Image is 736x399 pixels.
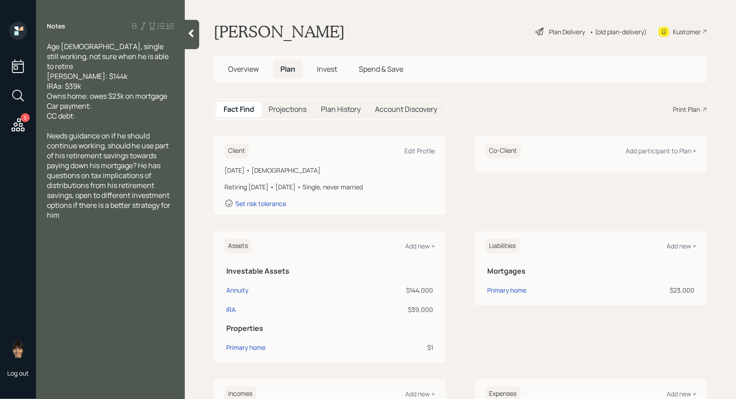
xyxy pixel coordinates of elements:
[214,22,345,41] h1: [PERSON_NAME]
[226,305,236,314] div: IRA
[673,27,701,37] div: Kustomer
[226,267,434,275] h5: Investable Assets
[9,340,27,358] img: treva-nostdahl-headshot.png
[47,131,172,220] span: Needs guidance on if he should continue working, should he use part of his retirement savings tow...
[224,105,254,114] h5: Fact Find
[488,267,695,275] h5: Mortgages
[626,147,696,155] div: Add participant to Plan +
[549,27,585,37] div: Plan Delivery
[406,390,435,398] div: Add new +
[47,41,170,121] span: Age [DEMOGRAPHIC_DATA], single still working, not sure when he is able to retire [PERSON_NAME]: $...
[224,165,435,175] div: [DATE] • [DEMOGRAPHIC_DATA]
[590,27,647,37] div: • (old plan-delivery)
[226,285,248,295] div: Annuity
[280,64,295,74] span: Plan
[405,147,435,155] div: Edit Profile
[47,22,65,31] label: Notes
[673,105,700,114] div: Print Plan
[614,285,695,295] div: $23,000
[7,369,29,377] div: Log out
[317,64,337,74] span: Invest
[269,105,306,114] h5: Projections
[235,199,286,208] div: Set risk tolerance
[228,64,259,74] span: Overview
[224,143,249,158] h6: Client
[226,343,265,352] div: Primary home
[486,238,520,253] h6: Liabilities
[224,182,435,192] div: Retiring [DATE] • [DATE] • Single, never married
[349,343,433,352] div: $1
[486,143,521,158] h6: Co-Client
[359,64,403,74] span: Spend & Save
[667,242,696,250] div: Add new +
[488,285,527,295] div: Primary home
[321,105,361,114] h5: Plan History
[375,105,437,114] h5: Account Discovery
[224,238,251,253] h6: Assets
[21,113,30,122] div: 5
[349,285,433,295] div: $144,000
[226,324,434,333] h5: Properties
[406,242,435,250] div: Add new +
[349,305,433,314] div: $39,000
[667,390,696,398] div: Add new +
